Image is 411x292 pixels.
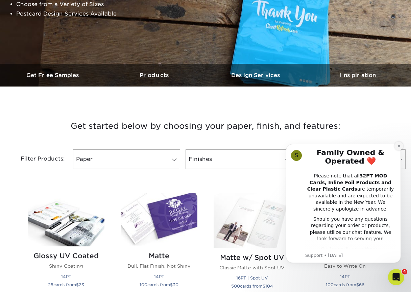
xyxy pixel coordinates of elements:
[214,193,290,248] img: Matte w/ Spot UV Postcards
[326,282,334,287] span: 100
[3,72,104,78] h3: Get Free Samples
[170,282,173,287] span: $
[173,282,178,287] span: 30
[265,284,273,289] span: 104
[61,274,71,279] small: 14PT
[214,264,290,271] p: Classic Matte with Spot UV
[28,263,104,269] p: Shiny Coating
[307,64,408,87] a: Inspiration
[121,263,197,269] p: Dull, Flat Finish, Not Shiny
[76,282,79,287] span: $
[205,72,307,78] h3: Design Services
[340,274,350,279] small: 14PT
[263,284,265,289] span: $
[154,274,164,279] small: 14PT
[236,275,268,281] small: 16PT | Spot UV
[205,64,307,87] a: Design Services
[140,282,178,287] small: cards from
[326,282,364,287] small: cards from
[276,134,411,274] iframe: Intercom notifications message
[8,111,403,141] h3: Get started below by choosing your paper, finish, and features:
[356,282,359,287] span: $
[16,9,180,19] li: Postcard Design Services Available
[28,193,104,246] img: Glossy UV Coated Postcards
[402,269,407,274] span: 4
[359,282,364,287] span: 66
[307,72,408,78] h3: Inspiration
[231,284,240,289] span: 500
[79,282,84,287] span: 23
[121,193,197,246] img: Matte Postcards
[214,253,290,262] h2: Matte w/ Spot UV
[73,149,180,169] a: Paper
[48,282,84,287] small: cards from
[28,252,104,260] h2: Glossy UV Coated
[121,252,197,260] h2: Matte
[231,284,273,289] small: cards from
[388,269,404,285] iframe: Intercom live chat
[140,282,147,287] span: 100
[2,271,57,290] iframe: Google Customer Reviews
[104,64,205,87] a: Products
[104,72,205,78] h3: Products
[186,149,293,169] a: Finishes
[3,64,104,87] a: Get Free Samples
[3,149,70,169] div: Filter Products:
